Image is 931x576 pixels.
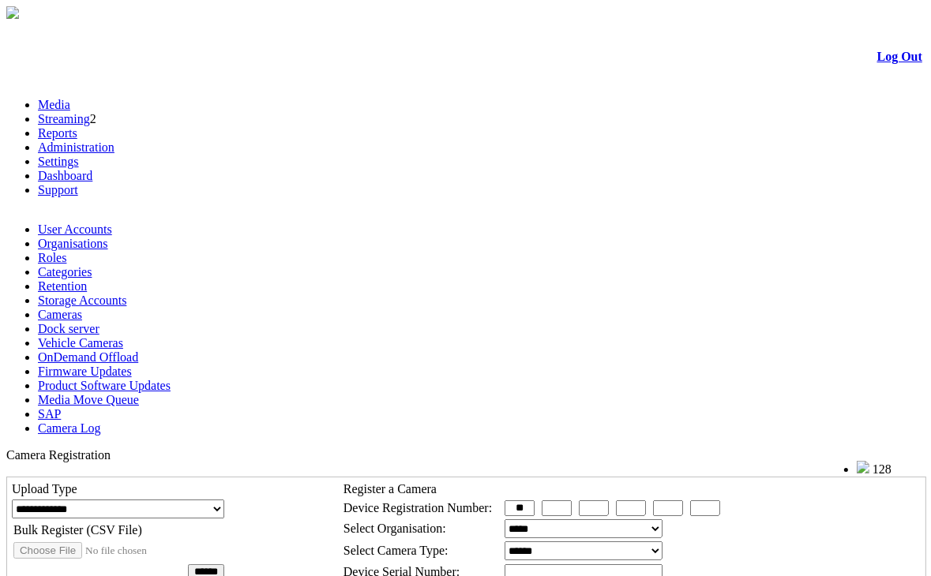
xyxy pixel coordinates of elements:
img: bell25.png [857,461,869,473]
a: Camera Log [38,421,101,435]
span: Device Registration Number: [343,501,492,514]
a: Retention [38,279,87,293]
span: 2 [90,112,96,125]
a: OnDemand Offload [38,350,138,364]
a: Reports [38,126,77,140]
a: Firmware Updates [38,365,132,378]
a: Storage Accounts [38,294,126,307]
a: Vehicle Cameras [38,336,123,350]
a: Log Out [877,50,922,63]
a: Media Move Queue [38,393,139,406]
span: Select Camera Type: [343,544,449,557]
span: Upload Type [12,482,77,496]
span: 128 [873,462,892,476]
span: Welcome, System Administrator (Administrator) [625,462,825,473]
a: Cameras [38,308,82,321]
a: Administration [38,140,114,154]
a: User Accounts [38,223,112,236]
a: Dashboard [38,169,92,182]
span: Camera Registration [6,448,111,462]
a: Roles [38,251,66,264]
a: SAP [38,407,61,421]
a: Product Software Updates [38,379,171,392]
a: Support [38,183,78,196]
img: arrow-3.png [6,6,19,19]
a: Organisations [38,237,108,250]
a: Dock server [38,322,99,335]
a: Settings [38,155,79,168]
a: Streaming [38,112,90,125]
span: Select Organisation: [343,522,446,535]
span: Register a Camera [343,482,437,496]
a: Media [38,98,70,111]
a: Categories [38,265,92,279]
span: Bulk Register (CSV File) [13,523,142,537]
